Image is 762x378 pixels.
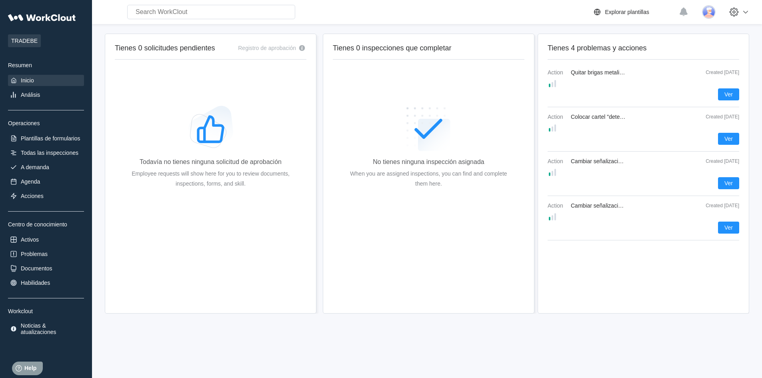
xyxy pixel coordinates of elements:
[8,263,84,274] a: Documentos
[128,169,294,189] div: Employee requests will show here for you to review documents, inspections, forms, and skill.
[8,133,84,144] a: Plantillas de formularios
[21,150,78,156] div: Todas las inspecciones
[21,77,34,84] div: Inicio
[718,222,739,234] button: Ver
[571,114,646,120] span: Colocar cartel "detener motor"
[724,136,733,142] span: Ver
[699,158,739,164] div: Created [DATE]
[8,321,84,337] a: Noticias & atualizaciones
[548,202,568,209] span: Action
[605,9,650,15] div: Explorar plantillas
[21,135,80,142] div: Plantillas de formularios
[21,178,40,185] div: Agenda
[8,162,84,173] a: A demanda
[8,147,84,158] a: Todas las inspecciones
[8,34,41,47] span: TRADEBE
[8,89,84,100] a: Análisis
[115,44,215,53] h2: Tienes 0 solicitudes pendientes
[718,88,739,100] button: Ver
[8,176,84,187] a: Agenda
[724,225,733,230] span: Ver
[548,44,739,53] h2: Tienes 4 problemas y acciones
[21,193,44,199] div: Acciones
[724,92,733,97] span: Ver
[718,133,739,145] button: Ver
[21,265,52,272] div: Documentos
[21,92,40,98] div: Análisis
[592,7,675,17] a: Explorar plantillas
[571,158,652,164] span: Cambiar señalización C21 y E11
[8,248,84,260] a: Problemas
[346,169,512,189] div: When you are assigned inspections, you can find and complete them here.
[571,69,675,76] span: Quitar brigas metalicas de mangueras HC
[21,236,39,243] div: Activos
[373,158,484,166] div: No tienes ninguna inspección asignada
[8,190,84,202] a: Acciones
[548,158,568,164] span: Action
[8,221,84,228] div: Centro de conocimiento
[548,114,568,120] span: Action
[21,164,49,170] div: A demanda
[8,62,84,68] div: Resumen
[333,44,524,53] h2: Tienes 0 inspecciones que completar
[699,70,739,75] div: Created [DATE]
[21,251,48,257] div: Problemas
[140,158,282,166] div: Todavía no tienes ninguna solicitud de aprobación
[21,280,50,286] div: Habilidades
[718,177,739,189] button: Ver
[699,203,739,208] div: Created [DATE]
[127,5,295,19] input: Search WorkClout
[8,120,84,126] div: Operaciones
[702,5,716,19] img: user-3.png
[238,45,296,51] div: Registro de aprobación
[548,69,568,76] span: Action
[724,180,733,186] span: Ver
[8,308,84,314] div: Workclout
[8,277,84,288] a: Habilidades
[699,114,739,120] div: Created [DATE]
[571,202,636,209] span: Cambiar señalización C21
[8,234,84,245] a: Activos
[8,75,84,86] a: Inicio
[21,322,82,335] div: Noticias & atualizaciones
